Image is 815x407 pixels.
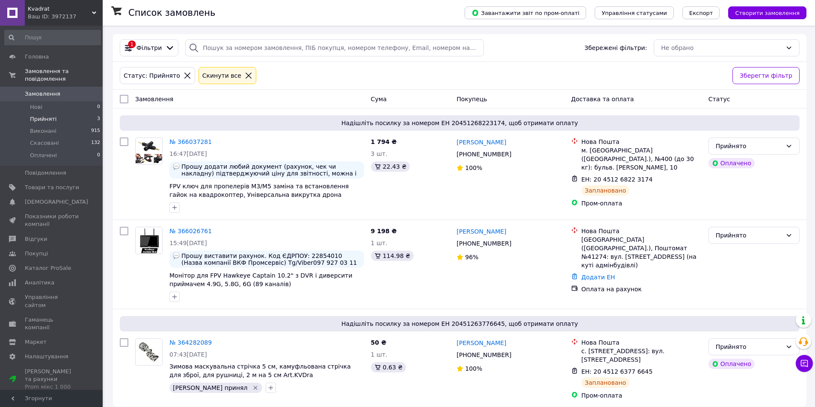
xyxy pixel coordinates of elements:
[25,279,54,287] span: Аналітика
[584,44,647,52] span: Збережені фільтри:
[30,139,59,147] span: Скасовані
[136,139,162,163] img: Фото товару
[720,9,806,16] a: Створити замовлення
[581,227,702,235] div: Нова Пошта
[716,141,782,151] div: Прийнято
[581,274,615,281] a: Додати ЕН
[25,198,88,206] span: [DEMOGRAPHIC_DATA]
[169,339,212,346] a: № 364282089
[123,119,796,127] span: Надішліть посилку за номером ЕН 20451268223174, щоб отримати оплату
[91,127,100,135] span: 915
[735,10,800,16] span: Створити замовлення
[371,339,386,346] span: 50 ₴
[181,252,361,266] span: Прошу виставити рахунок. Код ЄДРПОУ: 22854010 (Назва компанії ВКФ Промсервіс) Tg/Viber097 927 03 ...
[581,391,702,400] div: Пром-оплата
[581,199,702,208] div: Пром-оплата
[128,8,215,18] h1: Список замовлень
[135,138,163,165] a: Фото товару
[25,353,68,360] span: Налаштування
[581,235,702,269] div: [GEOGRAPHIC_DATA] ([GEOGRAPHIC_DATA].), Поштомат №41274: вул. [STREET_ADDRESS] (на куті адмінбуді...
[708,158,755,168] div: Оплачено
[30,115,56,123] span: Прийняті
[169,228,212,234] a: № 366026761
[25,368,79,391] span: [PERSON_NAME] та рахунки
[716,342,782,351] div: Прийнято
[371,362,406,372] div: 0.63 ₴
[30,103,42,111] span: Нові
[581,378,630,388] div: Заплановано
[28,5,92,13] span: Kvadrat
[371,228,397,234] span: 9 198 ₴
[455,237,513,249] div: [PHONE_NUMBER]
[456,96,487,102] span: Покупець
[661,43,782,53] div: Не обрано
[252,384,259,391] svg: Видалити мітку
[689,10,713,16] span: Експорт
[25,90,60,98] span: Замовлення
[371,240,388,246] span: 1 шт.
[581,285,702,293] div: Оплата на рахунок
[169,138,212,145] a: № 366037281
[581,338,702,347] div: Нова Пошта
[185,39,483,56] input: Пошук за номером замовлення, ПІБ покупця, номером телефону, Email, номером накладної
[602,10,667,16] span: Управління статусами
[581,185,630,196] div: Заплановано
[30,152,57,159] span: Оплачені
[173,384,247,391] span: [PERSON_NAME] принял
[371,96,387,102] span: Cума
[456,138,506,146] a: [PERSON_NAME]
[25,338,47,346] span: Маркет
[97,103,100,111] span: 0
[465,164,482,171] span: 100%
[136,227,162,254] img: Фото товару
[455,148,513,160] div: [PHONE_NUMBER]
[136,44,162,52] span: Фільтри
[169,363,351,378] span: Зимова маскувальна стрічка 5 см, камуфльована стрічка для зброї, для рушниці, 2 м на 5 см Art.KVDra
[169,272,353,287] a: Монітор для FPV Hawkeye Captain 10.2" з DVR і диверсити приймачем 4.9G, 5.8G, 6G (89 каналів)
[465,254,478,261] span: 96%
[4,30,101,45] input: Пошук
[581,146,702,172] div: м. [GEOGRAPHIC_DATA] ([GEOGRAPHIC_DATA].), №400 (до 30 кг): бульв. [PERSON_NAME], 10
[728,6,806,19] button: Створити замовлення
[25,184,79,191] span: Товари та послуги
[181,163,361,177] span: Прошу додати любий документ (рахунок, чек чи накладну) підтверджуючий ціну для звітності, можна і...
[581,368,653,375] span: ЕН: 20 4512 6377 6645
[371,351,388,358] span: 1 шт.
[740,71,792,80] span: Зберегти фільтр
[123,319,796,328] span: Надішліть посилку за номером ЕН 20451263776645, щоб отримати оплату
[25,53,49,61] span: Головна
[201,71,243,80] div: Cкинути все
[581,138,702,146] div: Нова Пошта
[371,138,397,145] span: 1 794 ₴
[682,6,720,19] button: Експорт
[97,152,100,159] span: 0
[708,96,730,102] span: Статус
[571,96,634,102] span: Доставка та оплата
[465,6,586,19] button: Завантажити звіт по пром-оплаті
[91,139,100,147] span: 132
[122,71,182,80] div: Статус: Прийнято
[732,67,800,84] button: Зберегти фільтр
[25,235,47,243] span: Відгуки
[581,176,653,183] span: ЕН: 20 4512 6822 3174
[371,150,388,157] span: 3 шт.
[371,161,410,172] div: 22.43 ₴
[173,163,180,170] img: :speech_balloon:
[169,183,349,207] a: FPV ключ для пропелерів M3/M5 заміна та встановлення гайок на квадрокоптер, Універсальна викрутка...
[135,96,173,102] span: Замовлення
[25,213,79,228] span: Показники роботи компанії
[25,169,66,177] span: Повідомлення
[135,338,163,366] a: Фото товару
[25,250,48,258] span: Покупці
[169,240,207,246] span: 15:49[DATE]
[455,349,513,361] div: [PHONE_NUMBER]
[471,9,579,17] span: Завантажити звіт по пром-оплаті
[371,251,414,261] div: 114.98 ₴
[456,339,506,347] a: [PERSON_NAME]
[581,347,702,364] div: с. [STREET_ADDRESS]: вул. [STREET_ADDRESS]
[25,383,79,391] div: Prom мікс 1 000
[708,359,755,369] div: Оплачено
[716,231,782,240] div: Прийнято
